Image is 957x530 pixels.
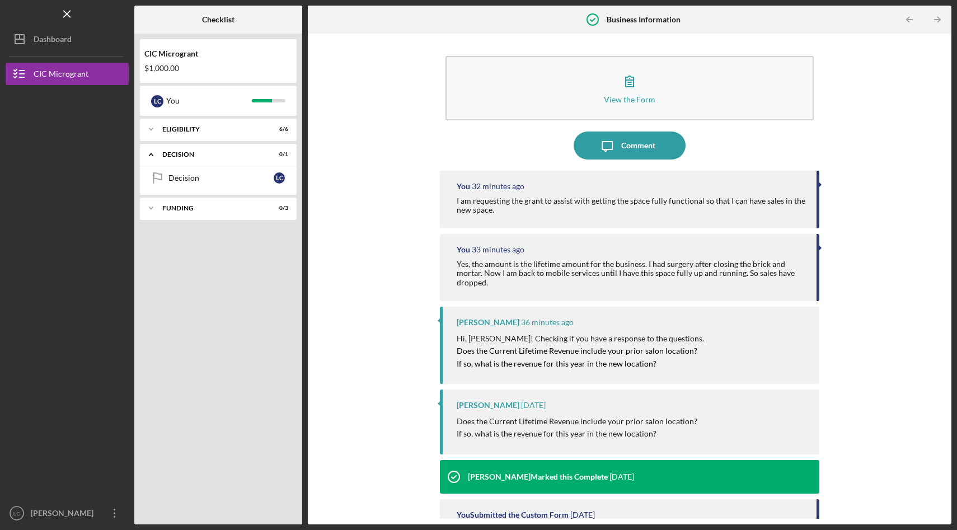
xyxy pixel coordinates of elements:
[457,318,519,327] div: [PERSON_NAME]
[570,510,595,519] time: 2025-09-24 15:08
[144,64,292,73] div: $1,000.00
[609,472,634,481] time: 2025-09-24 17:29
[151,95,163,107] div: L C
[574,132,686,160] button: Comment
[521,318,574,327] time: 2025-10-01 15:17
[162,151,260,158] div: Decision
[28,502,101,527] div: [PERSON_NAME]
[472,245,524,254] time: 2025-10-01 15:20
[472,182,524,191] time: 2025-10-01 15:21
[457,245,470,254] div: You
[268,205,288,212] div: 0 / 3
[6,28,129,50] button: Dashboard
[144,49,292,58] div: CIC Microgrant
[168,173,274,182] div: Decision
[34,63,88,88] div: CIC Microgrant
[274,172,285,184] div: L C
[457,401,519,410] div: [PERSON_NAME]
[445,56,814,120] button: View the Form
[268,151,288,158] div: 0 / 1
[457,346,697,368] mark: Does the Current Lifetime Revenue include your prior salon location? If so, what is the revenue f...
[146,167,291,189] a: DecisionLC
[457,182,470,191] div: You
[202,15,234,24] b: Checklist
[268,126,288,133] div: 6 / 6
[607,15,681,24] b: Business Information
[13,510,20,517] text: LC
[457,332,704,345] p: Hi, [PERSON_NAME]! Checking if you have a response to the questions.
[162,126,260,133] div: ELIGIBILITY
[6,63,129,85] button: CIC Microgrant
[34,28,72,53] div: Dashboard
[457,510,569,519] div: You Submitted the Custom Form
[6,502,129,524] button: LC[PERSON_NAME]
[457,415,697,440] p: Does the Current Lifetime Revenue include your prior salon location? If so, what is the revenue f...
[604,95,655,104] div: View the Form
[621,132,655,160] div: Comment
[521,401,546,410] time: 2025-09-24 19:45
[166,91,252,110] div: You
[457,260,805,287] div: Yes, the amount is the lifetime amount for the business. I had surgery after closing the brick an...
[162,205,260,212] div: FUNDING
[468,472,608,481] div: [PERSON_NAME] Marked this Complete
[457,196,805,214] div: I am requesting the grant to assist with getting the space fully functional so that I can have sa...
